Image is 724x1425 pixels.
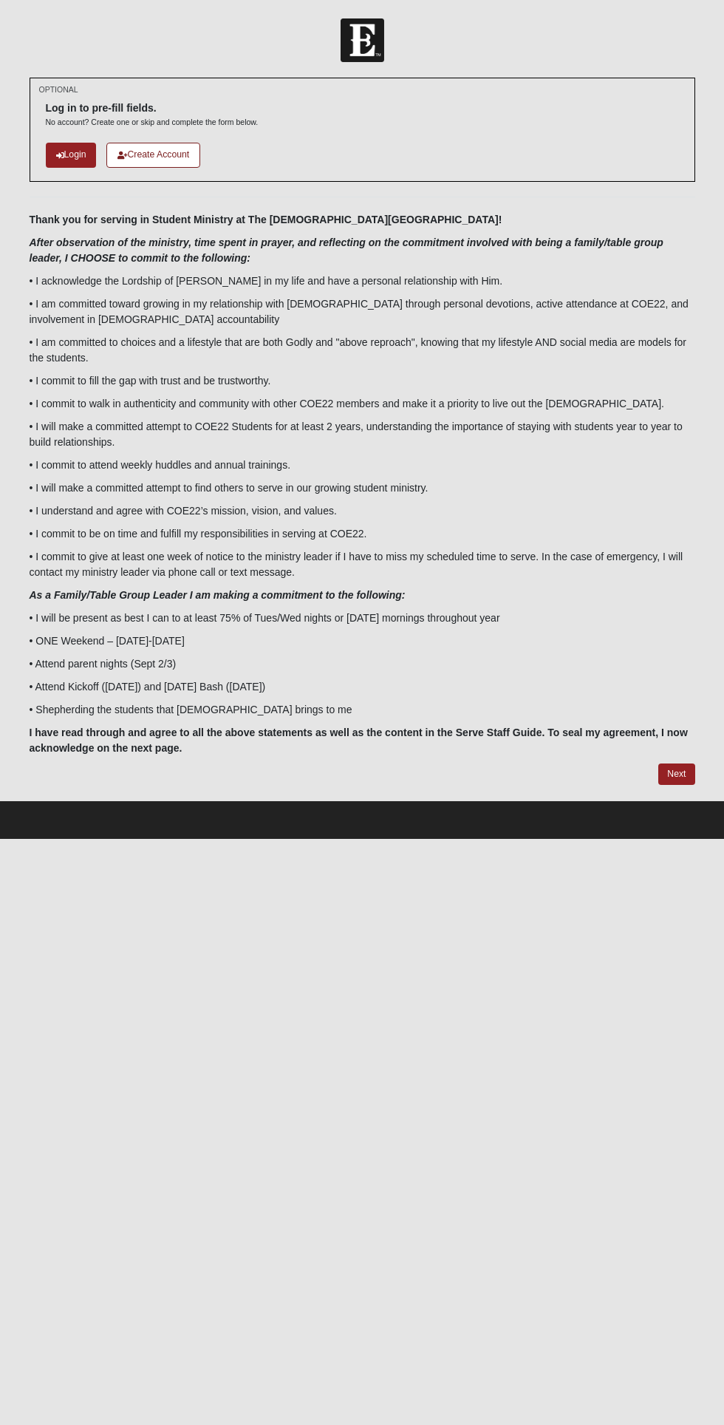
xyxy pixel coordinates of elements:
h6: Log in to pre-fill fields. [46,102,259,115]
p: • I am committed to choices and a lifestyle that are both Godly and "above reproach", knowing tha... [30,335,695,366]
p: No account? Create one or skip and complete the form below. [46,117,259,128]
i: As a Family/Table Group Leader I am making a commitment to the following: [30,589,406,601]
p: • I understand and agree with COE22’s mission, vision, and values. [30,503,695,519]
small: OPTIONAL [39,84,78,95]
b: Thank you for serving in Student Ministry at The [DEMOGRAPHIC_DATA][GEOGRAPHIC_DATA]! [30,214,502,225]
i: After observation of the ministry, time spent in prayer, and reflecting on the commitment involve... [30,237,663,264]
p: • I will make a committed attempt to COE22 Students for at least 2 years, understanding the impor... [30,419,695,450]
p: • I will be present as best I can to at least 75% of Tues/Wed nights or [DATE] mornings throughou... [30,611,695,626]
p: • I commit to walk in authenticity and community with other COE22 members and make it a priority ... [30,396,695,412]
p: • Shepherding the students that [DEMOGRAPHIC_DATA] brings to me [30,702,695,718]
p: • Attend parent nights (Sept 2/3) [30,656,695,672]
p: • I acknowledge the Lordship of [PERSON_NAME] in my life and have a personal relationship with Him. [30,273,695,289]
p: • I commit to fill the gap with trust and be trustworthy. [30,373,695,389]
b: I have read through and agree to all the above statements as well as the content in the Serve Sta... [30,727,688,754]
a: Login [46,143,97,167]
img: Church of Eleven22 Logo [341,18,384,62]
p: • ONE Weekend – [DATE]-[DATE] [30,633,695,649]
p: • I commit to be on time and fulfill my responsibilities in serving at COE22. [30,526,695,542]
p: • I commit to give at least one week of notice to the ministry leader if I have to miss my schedu... [30,549,695,580]
p: • I am committed toward growing in my relationship with [DEMOGRAPHIC_DATA] through personal devot... [30,296,695,327]
a: Next [658,763,694,785]
p: • I will make a committed attempt to find others to serve in our growing student ministry. [30,480,695,496]
a: Create Account [106,143,200,167]
p: • I commit to attend weekly huddles and annual trainings. [30,458,695,473]
p: • Attend Kickoff ([DATE]) and [DATE] Bash ([DATE]) [30,679,695,695]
